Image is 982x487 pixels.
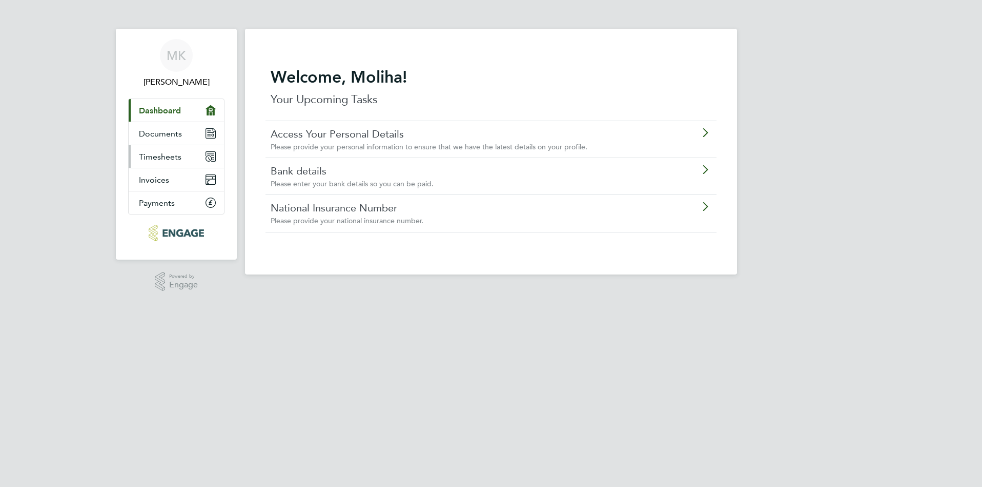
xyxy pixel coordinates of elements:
span: Invoices [139,175,169,185]
a: Dashboard [129,99,224,122]
img: morganhunt-logo-retina.png [149,225,203,241]
span: Please enter your bank details so you can be paid. [271,179,434,188]
a: Timesheets [129,145,224,168]
a: Go to home page [128,225,224,241]
p: Your Upcoming Tasks [271,91,711,108]
span: Moliha Khatun [128,76,224,88]
h2: Welcome, Moliha! [271,67,711,87]
span: Payments [139,198,175,208]
span: Dashboard [139,106,181,115]
a: Access Your Personal Details [271,127,653,141]
span: Please provide your personal information to ensure that we have the latest details on your profile. [271,142,587,151]
a: National Insurance Number [271,201,653,215]
a: Powered byEngage [155,272,198,291]
span: Engage [169,281,198,289]
a: Invoices [129,168,224,191]
span: MK [167,49,186,62]
span: Please provide your national insurance number. [271,216,423,225]
span: Powered by [169,272,198,281]
span: Timesheets [139,152,181,162]
a: Payments [129,191,224,214]
a: Bank details [271,164,653,178]
span: Documents [139,129,182,139]
a: MK[PERSON_NAME] [128,39,224,88]
nav: Main navigation [116,29,237,260]
a: Documents [129,122,224,145]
